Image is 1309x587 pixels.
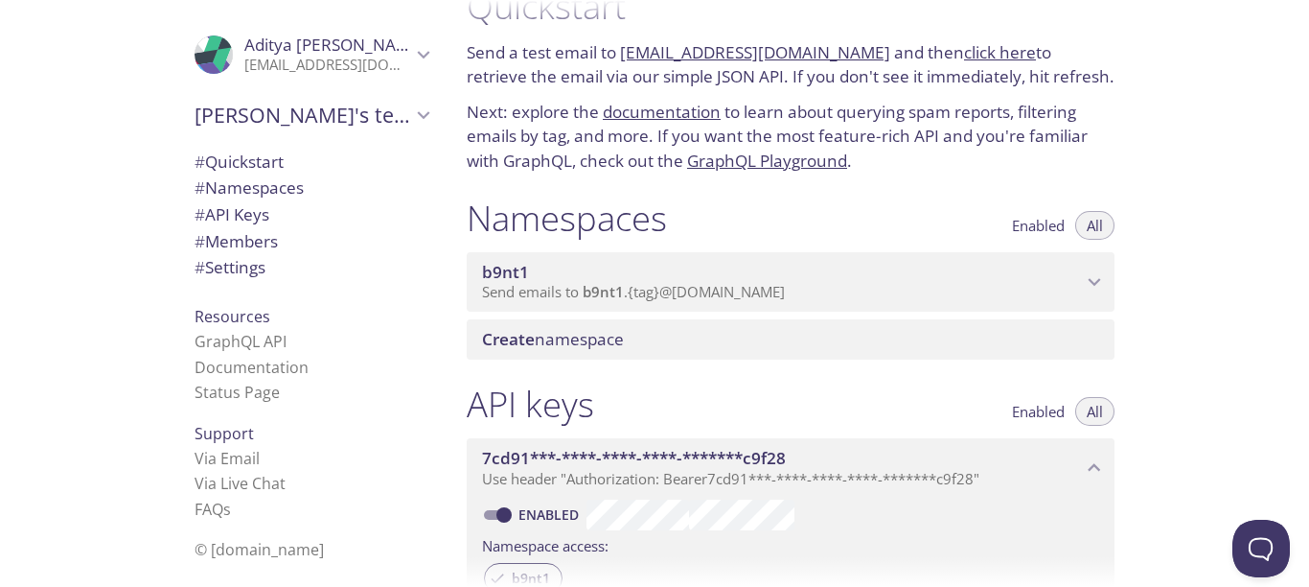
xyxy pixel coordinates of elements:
[179,201,444,228] div: API Keys
[1232,520,1290,577] iframe: Help Scout Beacon - Open
[1000,211,1076,240] button: Enabled
[482,530,609,558] label: Namespace access:
[195,499,231,520] a: FAQ
[195,306,270,327] span: Resources
[195,151,205,173] span: #
[195,203,205,225] span: #
[482,328,535,350] span: Create
[195,473,286,494] a: Via Live Chat
[195,230,278,252] span: Members
[583,282,624,301] span: b9nt1
[179,90,444,140] div: Aditya's team
[467,100,1114,174] p: Next: explore the to learn about querying spam reports, filtering emails by tag, and more. If you...
[179,254,444,281] div: Team Settings
[195,151,284,173] span: Quickstart
[482,261,529,283] span: b9nt1
[482,328,624,350] span: namespace
[195,230,205,252] span: #
[195,331,287,352] a: GraphQL API
[687,150,847,172] a: GraphQL Playground
[179,23,444,86] div: Aditya Kumar
[195,448,260,469] a: Via Email
[482,282,785,301] span: Send emails to . {tag} @[DOMAIN_NAME]
[195,382,280,403] a: Status Page
[195,176,304,199] span: Namespaces
[244,56,411,75] p: [EMAIL_ADDRESS][DOMAIN_NAME]
[195,256,265,278] span: Settings
[195,102,411,129] span: [PERSON_NAME]'s team
[179,228,444,255] div: Members
[195,539,324,560] span: © [DOMAIN_NAME]
[620,41,890,63] a: [EMAIL_ADDRESS][DOMAIN_NAME]
[179,175,444,201] div: Namespaces
[964,41,1036,63] a: click here
[195,176,205,199] span: #
[467,40,1114,89] p: Send a test email to and then to retrieve the email via our simple JSON API. If you don't see it ...
[467,319,1114,360] div: Create namespace
[1075,397,1114,426] button: All
[179,149,444,176] div: Quickstart
[195,423,254,444] span: Support
[195,357,309,378] a: Documentation
[467,383,594,426] h1: API keys
[467,197,667,240] h1: Namespaces
[195,203,269,225] span: API Keys
[1000,397,1076,426] button: Enabled
[1075,211,1114,240] button: All
[516,505,586,524] a: Enabled
[244,34,425,56] span: Aditya [PERSON_NAME]
[195,256,205,278] span: #
[223,499,231,520] span: s
[603,101,721,123] a: documentation
[467,252,1114,312] div: b9nt1 namespace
